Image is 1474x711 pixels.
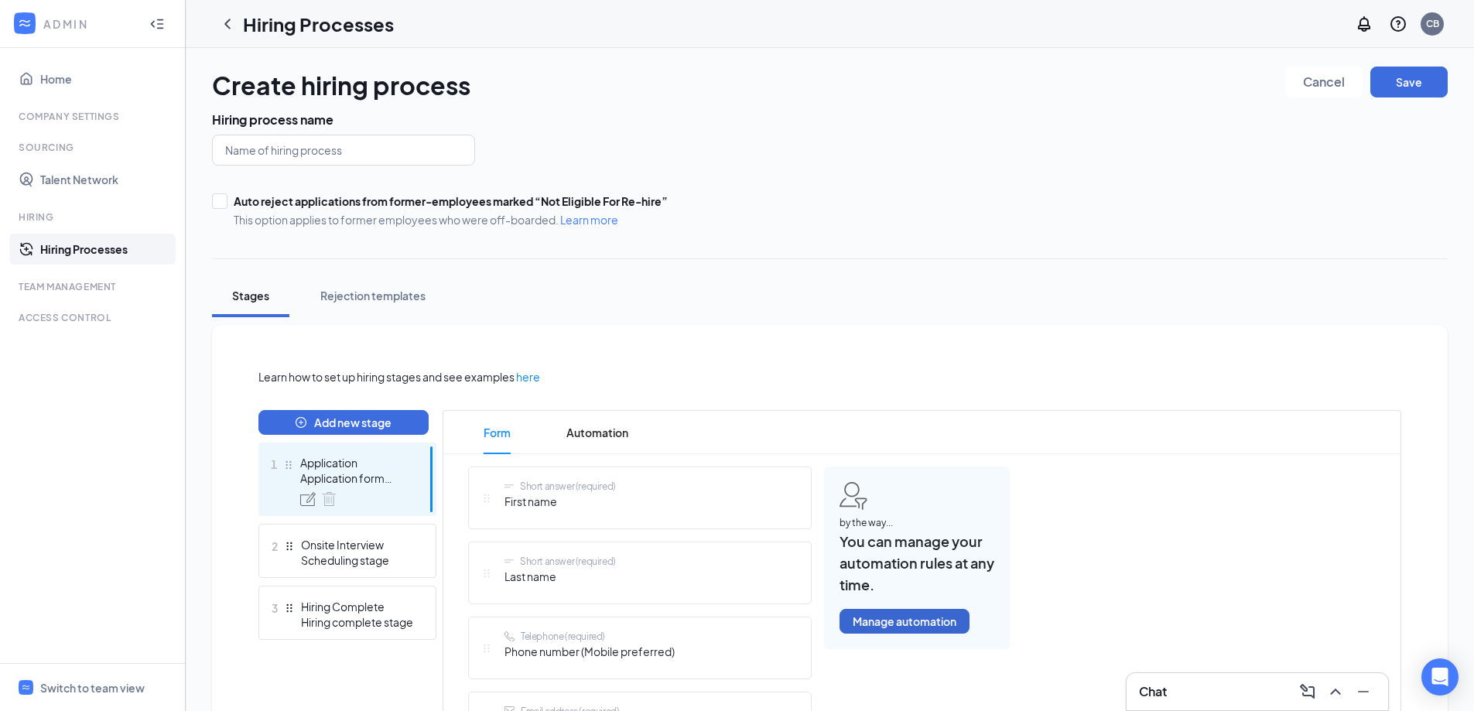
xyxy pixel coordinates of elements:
a: here [516,368,540,385]
span: Phone number (Mobile preferred) [504,643,675,660]
svg: Minimize [1354,682,1373,701]
span: Last name [504,568,616,585]
a: Hiring Processes [40,234,173,265]
a: Home [40,63,173,94]
svg: ComposeMessage [1298,682,1317,701]
div: Stages [227,288,274,303]
svg: QuestionInfo [1389,15,1407,33]
h3: Hiring process name [212,111,1448,128]
span: Learn how to set up hiring stages and see examples [258,368,515,385]
button: ChevronUp [1323,679,1348,704]
svg: Collapse [149,16,165,32]
h3: Chat [1139,683,1167,700]
span: 3 [272,599,278,617]
svg: WorkstreamLogo [17,15,32,31]
div: Sourcing [19,141,169,154]
button: Manage automation [840,609,970,634]
span: This option applies to former employees who were off-boarded. [234,212,668,227]
svg: Drag [283,460,294,470]
span: First name [504,493,616,510]
div: Application form stage [300,470,413,486]
h1: Create hiring process [212,67,470,104]
div: Telephone (required) [521,630,605,643]
span: Automation [566,411,628,454]
div: ADMIN [43,16,135,32]
button: Cancel [1285,67,1363,97]
a: Cancel [1285,67,1363,104]
button: plus-circleAdd new stage [258,410,429,435]
a: Talent Network [40,164,173,195]
div: Access control [19,311,169,324]
div: Short answer (required) [520,555,616,568]
button: Minimize [1351,679,1376,704]
span: 2 [272,537,278,555]
div: Short answer (required) [520,480,616,493]
div: Company Settings [19,110,169,123]
div: Hiring [19,210,169,224]
div: CB [1426,17,1439,30]
div: Switch to team view [40,680,145,696]
svg: Drag [481,493,492,504]
svg: Notifications [1355,15,1373,33]
div: Team Management [19,280,169,293]
span: plus-circle [296,417,306,428]
span: Cancel [1303,77,1345,87]
span: 1 [271,455,277,473]
span: Form [484,411,511,454]
span: You can manage your automation rules at any time. [840,531,994,596]
div: Application [300,455,413,470]
div: Auto reject applications from former-employees marked “Not Eligible For Re-hire” [234,193,668,209]
button: Save [1370,67,1448,97]
span: by the way... [840,516,994,531]
svg: WorkstreamLogo [21,682,31,692]
svg: Drag [481,568,492,579]
div: Rejection templates [320,288,426,303]
div: Hiring Complete [301,599,414,614]
div: Hiring complete stage [301,614,414,630]
a: Learn more [560,213,618,227]
input: Name of hiring process [212,135,475,166]
svg: ChevronUp [1326,682,1345,701]
h1: Hiring Processes [243,11,394,37]
button: ComposeMessage [1295,679,1320,704]
svg: Drag [284,541,295,552]
svg: ChevronLeft [218,15,237,33]
svg: Drag [284,603,295,614]
svg: Drag [481,643,492,654]
div: Onsite Interview [301,537,414,552]
div: Scheduling stage [301,552,414,568]
div: Open Intercom Messenger [1421,658,1459,696]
